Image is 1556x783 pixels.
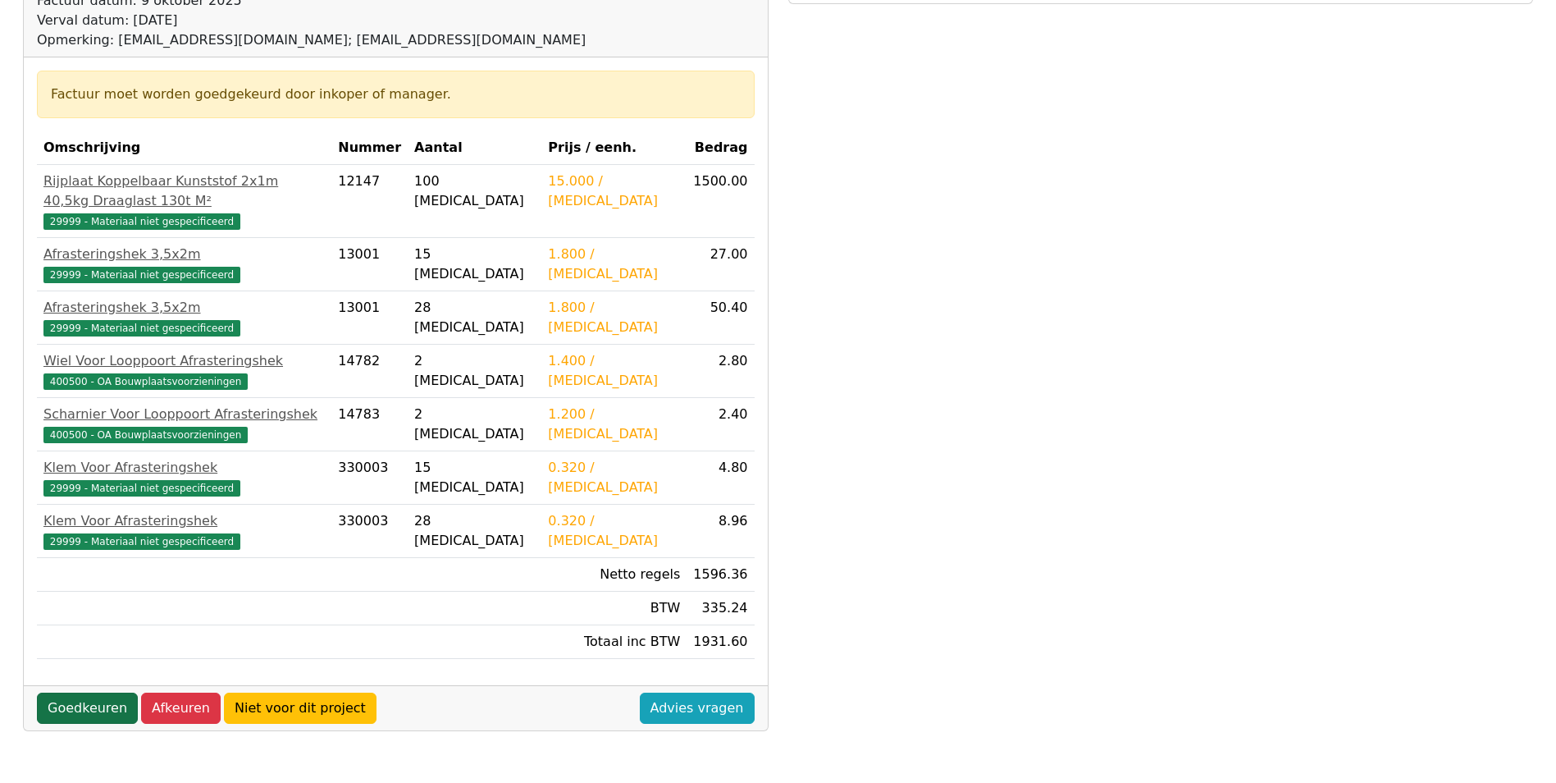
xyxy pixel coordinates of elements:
span: 29999 - Materiaal niet gespecificeerd [43,480,240,497]
td: 330003 [331,451,408,505]
div: 2 [MEDICAL_DATA] [414,351,535,391]
div: 100 [MEDICAL_DATA] [414,172,535,211]
div: 1.200 / [MEDICAL_DATA] [548,405,680,444]
td: 12147 [331,165,408,238]
div: 2 [MEDICAL_DATA] [414,405,535,444]
td: 50.40 [687,291,754,345]
span: 29999 - Materiaal niet gespecificeerd [43,213,240,230]
div: Opmerking: [EMAIL_ADDRESS][DOMAIN_NAME]; [EMAIL_ADDRESS][DOMAIN_NAME] [37,30,586,50]
td: 1931.60 [687,625,754,659]
div: 1.800 / [MEDICAL_DATA] [548,298,680,337]
a: Rijplaat Koppelbaar Kunststof 2x1m 40,5kg Draaglast 130t M²29999 - Materiaal niet gespecificeerd [43,172,325,231]
a: Niet voor dit project [224,693,376,724]
a: Scharnier Voor Looppoort Afrasteringshek400500 - OA Bouwplaatsvoorzieningen [43,405,325,444]
th: Nummer [331,131,408,165]
th: Omschrijving [37,131,331,165]
td: 4.80 [687,451,754,505]
div: 1.800 / [MEDICAL_DATA] [548,245,680,284]
th: Prijs / eenh. [541,131,687,165]
td: 14782 [331,345,408,398]
td: 2.80 [687,345,754,398]
div: Klem Voor Afrasteringshek [43,458,325,478]
div: 15 [MEDICAL_DATA] [414,458,535,497]
th: Aantal [408,131,541,165]
span: 400500 - OA Bouwplaatsvoorzieningen [43,427,248,443]
span: 29999 - Materiaal niet gespecificeerd [43,267,240,283]
td: Totaal inc BTW [541,625,687,659]
a: Afrasteringshek 3,5x2m29999 - Materiaal niet gespecificeerd [43,298,325,337]
div: Verval datum: [DATE] [37,11,586,30]
div: 0.320 / [MEDICAL_DATA] [548,511,680,551]
td: 27.00 [687,238,754,291]
td: 1500.00 [687,165,754,238]
div: 28 [MEDICAL_DATA] [414,298,535,337]
a: Advies vragen [640,693,755,724]
a: Goedkeuren [37,693,138,724]
td: 14783 [331,398,408,451]
a: Afrasteringshek 3,5x2m29999 - Materiaal niet gespecificeerd [43,245,325,284]
span: 400500 - OA Bouwplaatsvoorzieningen [43,373,248,390]
div: Scharnier Voor Looppoort Afrasteringshek [43,405,325,424]
div: Klem Voor Afrasteringshek [43,511,325,531]
td: 1596.36 [687,558,754,592]
div: Afrasteringshek 3,5x2m [43,298,325,318]
td: Netto regels [541,558,687,592]
div: 15 [MEDICAL_DATA] [414,245,535,284]
td: 330003 [331,505,408,558]
div: Wiel Voor Looppoort Afrasteringshek [43,351,325,371]
th: Bedrag [687,131,754,165]
div: 28 [MEDICAL_DATA] [414,511,535,551]
td: 8.96 [687,505,754,558]
a: Klem Voor Afrasteringshek29999 - Materiaal niet gespecificeerd [43,511,325,551]
td: 13001 [331,238,408,291]
td: BTW [541,592,687,625]
a: Wiel Voor Looppoort Afrasteringshek400500 - OA Bouwplaatsvoorzieningen [43,351,325,391]
div: 15.000 / [MEDICAL_DATA] [548,172,680,211]
td: 2.40 [687,398,754,451]
div: 1.400 / [MEDICAL_DATA] [548,351,680,391]
td: 335.24 [687,592,754,625]
td: 13001 [331,291,408,345]
span: 29999 - Materiaal niet gespecificeerd [43,320,240,337]
div: Factuur moet worden goedgekeurd door inkoper of manager. [51,85,741,104]
a: Klem Voor Afrasteringshek29999 - Materiaal niet gespecificeerd [43,458,325,497]
div: 0.320 / [MEDICAL_DATA] [548,458,680,497]
a: Afkeuren [141,693,221,724]
span: 29999 - Materiaal niet gespecificeerd [43,533,240,550]
div: Rijplaat Koppelbaar Kunststof 2x1m 40,5kg Draaglast 130t M² [43,172,325,211]
div: Afrasteringshek 3,5x2m [43,245,325,264]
